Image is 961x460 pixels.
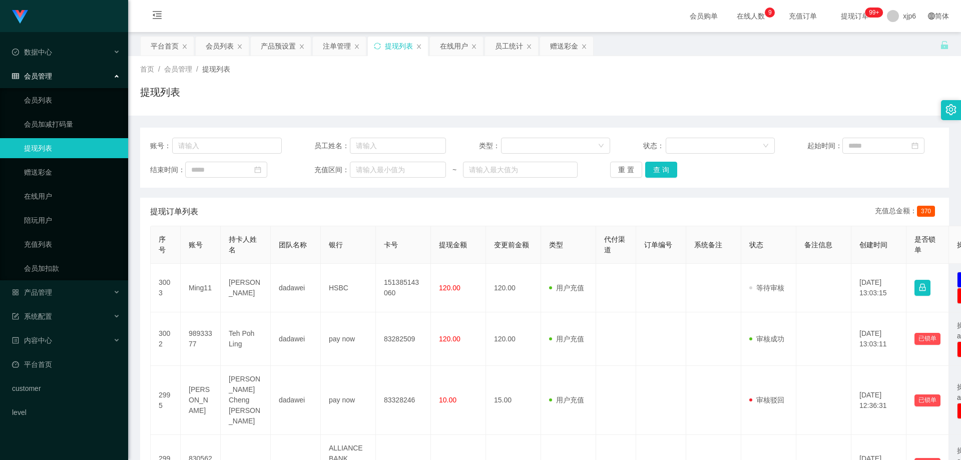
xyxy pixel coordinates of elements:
[439,284,460,292] span: 120.00
[440,37,468,56] div: 在线用户
[439,396,456,404] span: 10.00
[494,241,529,249] span: 变更前金额
[237,44,243,50] i: 图标: close
[694,241,722,249] span: 系统备注
[376,264,431,312] td: 151385143060
[151,37,179,56] div: 平台首页
[151,366,181,435] td: 2995
[914,280,930,296] button: 图标: lock
[836,13,874,20] span: 提现订单
[807,141,842,151] span: 起始时间：
[321,312,376,366] td: pay now
[374,43,381,50] i: 图标: sync
[172,138,282,154] input: 请输入
[471,44,477,50] i: 图标: close
[875,206,939,218] div: 充值总金额：
[851,312,906,366] td: [DATE] 13:03:11
[581,44,587,50] i: 图标: close
[486,366,541,435] td: 15.00
[24,114,120,134] a: 会员加减打码量
[914,333,940,345] button: 已锁单
[299,44,305,50] i: 图标: close
[486,264,541,312] td: 120.00
[610,162,642,178] button: 重 置
[12,337,19,344] i: 图标: profile
[181,264,221,312] td: Ming11
[384,241,398,249] span: 卡号
[202,65,230,73] span: 提现列表
[865,8,883,18] sup: 185
[446,165,463,175] span: ~
[221,366,271,435] td: [PERSON_NAME] Cheng [PERSON_NAME]
[851,264,906,312] td: [DATE] 13:03:15
[940,41,949,50] i: 图标: unlock
[804,241,832,249] span: 备注信息
[12,49,19,56] i: 图标: check-circle-o
[12,289,19,296] i: 图标: appstore-o
[645,162,677,178] button: 查 询
[765,8,775,18] sup: 9
[221,312,271,366] td: Teh Poh Ling
[12,48,52,56] span: 数据中心
[549,396,584,404] span: 用户充值
[376,312,431,366] td: 83282509
[151,312,181,366] td: 3002
[271,312,321,366] td: dadawei
[159,235,166,254] span: 序号
[385,37,413,56] div: 提现列表
[526,44,532,50] i: 图标: close
[549,241,563,249] span: 类型
[321,264,376,312] td: HSBC
[12,313,19,320] i: 图标: form
[329,241,343,249] span: 银行
[24,234,120,254] a: 充值列表
[279,241,307,249] span: 团队名称
[928,13,935,20] i: 图标: global
[604,235,625,254] span: 代付渠道
[763,143,769,150] i: 图标: down
[12,10,28,24] img: logo.9652507e.png
[486,312,541,366] td: 120.00
[376,366,431,435] td: 83328246
[314,165,349,175] span: 充值区间：
[439,241,467,249] span: 提现金额
[350,162,446,178] input: 请输入最小值为
[416,44,422,50] i: 图标: close
[463,162,577,178] input: 请输入最大值为
[196,65,198,73] span: /
[644,241,672,249] span: 订单编号
[254,166,261,173] i: 图标: calendar
[495,37,523,56] div: 员工统计
[917,206,935,217] span: 370
[164,65,192,73] span: 会员管理
[479,141,502,151] span: 类型：
[221,264,271,312] td: [PERSON_NAME]
[549,335,584,343] span: 用户充值
[749,335,784,343] span: 审核成功
[12,402,120,422] a: level
[24,90,120,110] a: 会员列表
[150,165,185,175] span: 结束时间：
[598,143,604,150] i: 图标: down
[12,378,120,398] a: customer
[550,37,578,56] div: 赠送彩金
[12,73,19,80] i: 图标: table
[749,396,784,404] span: 审核驳回
[439,335,460,343] span: 120.00
[12,312,52,320] span: 系统配置
[24,138,120,158] a: 提现列表
[314,141,349,151] span: 员工姓名：
[24,186,120,206] a: 在线用户
[12,72,52,80] span: 会员管理
[768,8,772,18] p: 9
[749,241,763,249] span: 状态
[914,394,940,406] button: 已锁单
[229,235,257,254] span: 持卡人姓名
[151,264,181,312] td: 3003
[12,336,52,344] span: 内容中心
[749,284,784,292] span: 等待审核
[859,241,887,249] span: 创建时间
[350,138,446,154] input: 请输入
[140,65,154,73] span: 首页
[321,366,376,435] td: pay now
